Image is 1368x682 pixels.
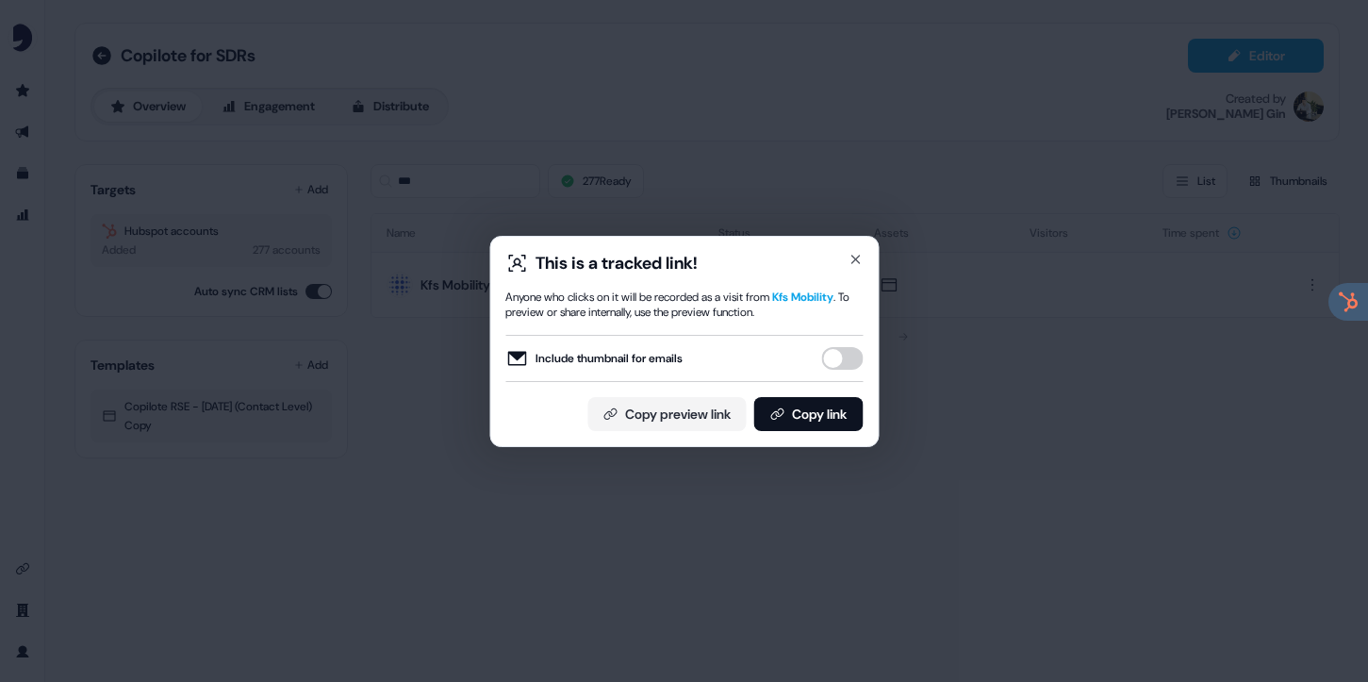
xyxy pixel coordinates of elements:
button: Copy link [753,397,863,431]
label: Include thumbnail for emails [505,347,683,370]
button: Copy preview link [587,397,746,431]
div: This is a tracked link! [536,252,698,274]
span: Kfs Mobility [772,290,833,305]
div: Anyone who clicks on it will be recorded as a visit from . To preview or share internally, use th... [505,290,863,320]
